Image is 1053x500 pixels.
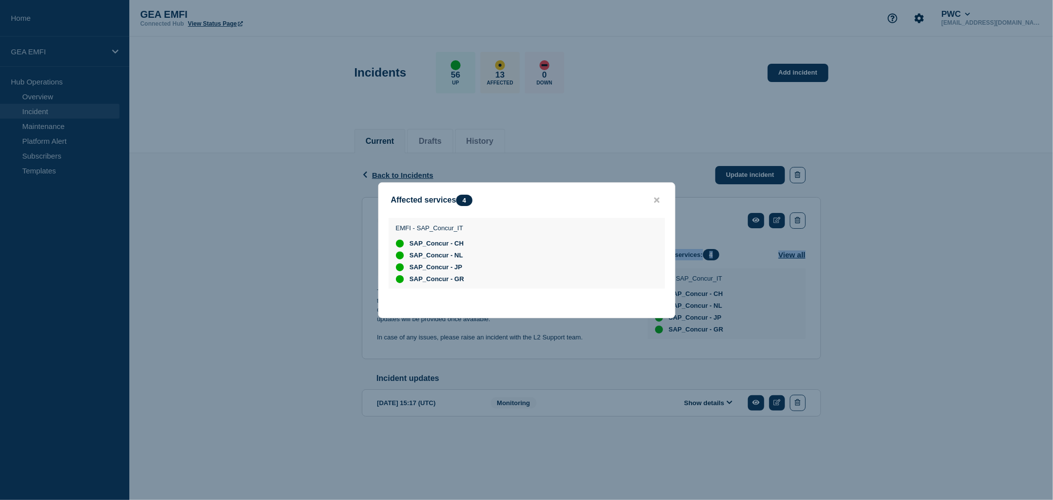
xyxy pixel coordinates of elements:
[396,251,404,259] div: up
[396,240,404,248] div: up
[456,195,472,206] span: 4
[396,224,465,232] p: EMFI - SAP_Concur_IT
[651,196,663,205] button: close button
[410,251,463,259] span: SAP_Concur - NL
[410,263,463,271] span: SAP_Concur - JP
[396,263,404,271] div: up
[410,240,464,248] span: SAP_Concur - CH
[396,275,404,283] div: up
[391,195,478,206] div: Affected services
[410,275,465,283] span: SAP_Concur - GR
